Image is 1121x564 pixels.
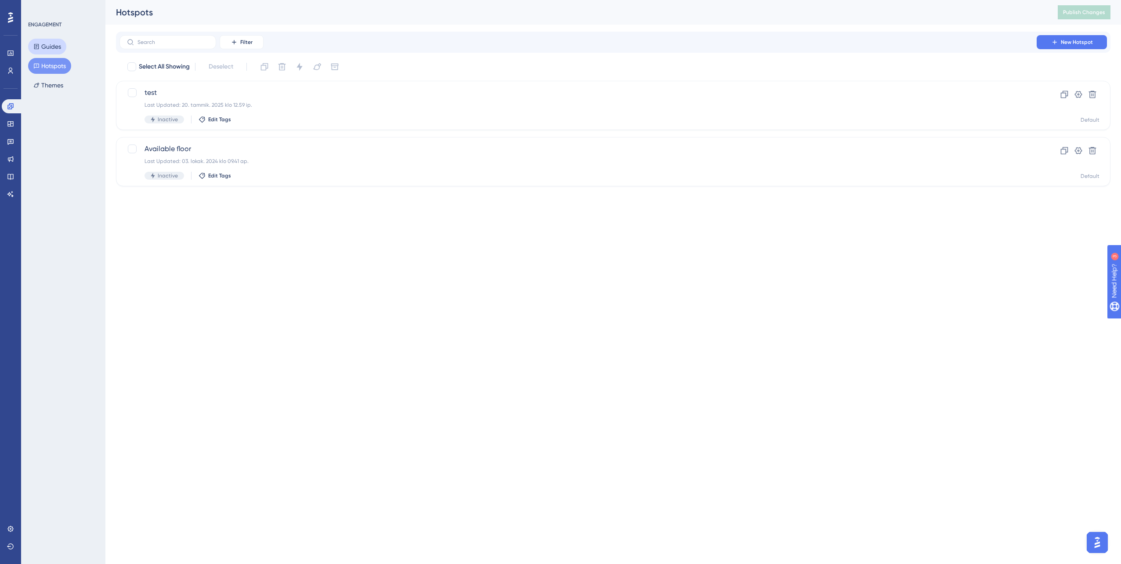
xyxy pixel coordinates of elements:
[21,2,55,13] span: Need Help?
[220,35,264,49] button: Filter
[28,21,61,28] div: ENGAGEMENT
[199,116,231,123] button: Edit Tags
[209,61,233,72] span: Deselect
[1063,9,1105,16] span: Publish Changes
[158,116,178,123] span: Inactive
[1037,35,1107,49] button: New Hotspot
[1058,5,1110,19] button: Publish Changes
[28,77,69,93] button: Themes
[158,172,178,179] span: Inactive
[1061,39,1093,46] span: New Hotspot
[201,59,241,75] button: Deselect
[145,87,1012,98] span: test
[145,101,1012,108] div: Last Updated: 20. tammik. 2025 klo 12.59 ip.
[145,158,1012,165] div: Last Updated: 03. lokak. 2024 klo 09.41 ap.
[61,4,64,11] div: 3
[145,144,1012,154] span: Available floor
[208,116,231,123] span: Edit Tags
[240,39,253,46] span: Filter
[1081,116,1099,123] div: Default
[199,172,231,179] button: Edit Tags
[137,39,209,45] input: Search
[116,6,1036,18] div: Hotspots
[208,172,231,179] span: Edit Tags
[28,58,71,74] button: Hotspots
[139,61,190,72] span: Select All Showing
[1081,173,1099,180] div: Default
[28,39,66,54] button: Guides
[1084,529,1110,556] iframe: UserGuiding AI Assistant Launcher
